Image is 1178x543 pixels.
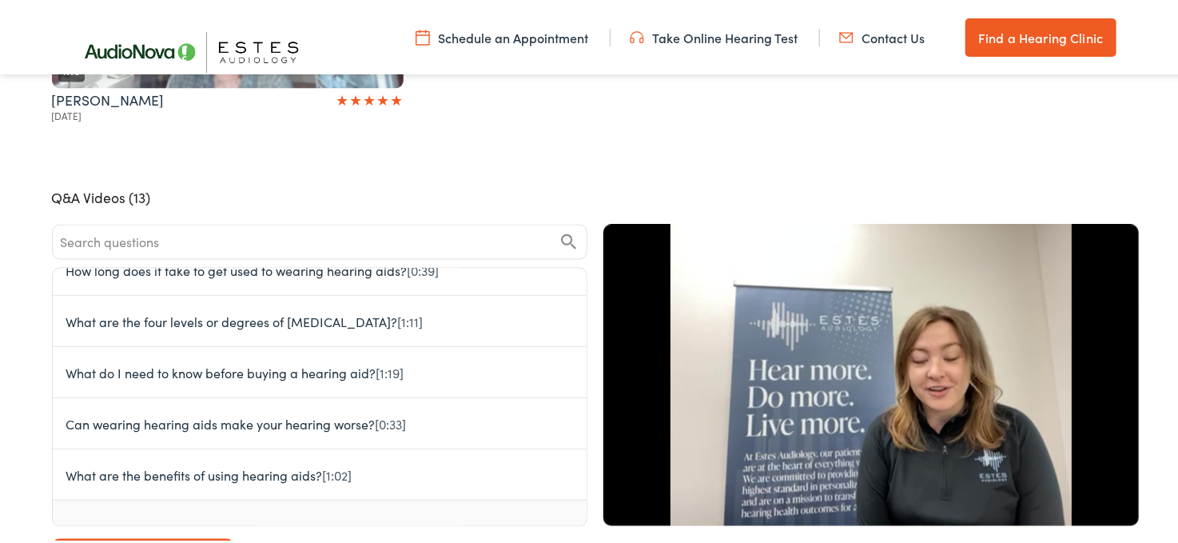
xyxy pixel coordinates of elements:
[839,26,925,44] a: Contact Us
[363,87,376,107] span: ★
[376,413,407,430] span: [0:33]
[52,90,228,106] div: Recorded by Nelson
[52,106,228,122] div: Date recorded: Dec 20 2021
[336,87,349,107] span: ★
[376,87,390,107] span: ★
[53,447,587,498] button: What are the benefits of using hearing aids?
[839,26,854,44] img: utility icon
[416,26,588,44] a: Schedule an Appointment
[53,396,587,447] button: Can wearing hearing aids make your hearing worse?
[323,464,352,481] span: [1:02]
[53,242,587,293] button: How long does it take to get used to wearing hearing aids?
[603,222,1139,524] button: Play
[52,186,1139,206] section: Q&A Videos (13)
[53,293,587,345] button: What are the four levels or degrees of hearing loss?
[398,310,424,328] span: [1:11]
[603,222,1139,531] div: Sara's video
[390,87,404,107] span: ★
[228,90,404,106] div: My rating: 5 out of 5
[53,345,587,396] button: What do I need to know before buying a hearing aid?
[349,87,363,107] span: ★
[965,16,1116,54] a: Find a Hearing Clinic
[630,26,644,44] img: utility icon
[52,222,587,258] input: Search questions
[408,259,440,277] span: [0:39]
[376,361,404,379] span: [1:19]
[416,26,430,44] img: utility icon
[630,26,798,44] a: Take Online Hearing Test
